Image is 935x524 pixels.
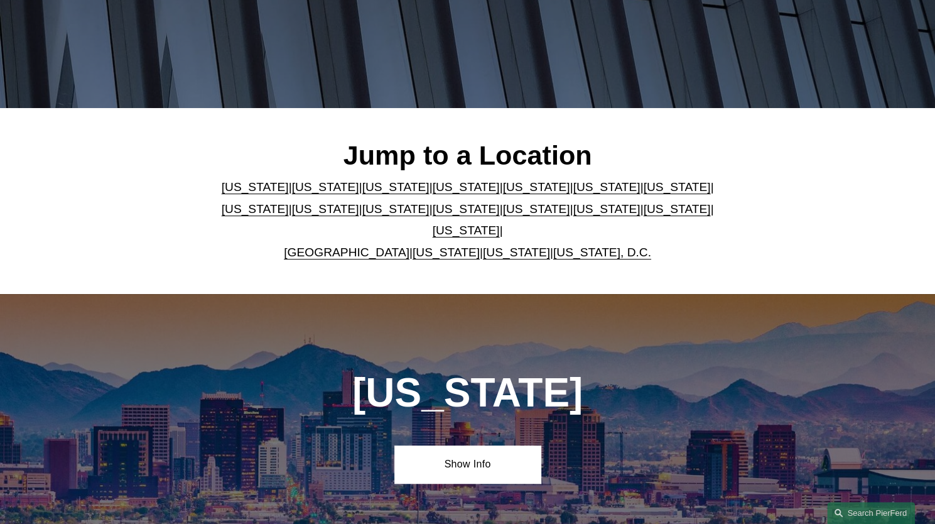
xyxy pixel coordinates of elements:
a: [US_STATE] [362,202,430,216]
a: [US_STATE] [573,202,640,216]
a: [US_STATE] [483,246,550,259]
a: Search this site [827,502,915,524]
a: [US_STATE] [573,180,640,194]
a: [US_STATE] [643,180,710,194]
a: [US_STATE] [433,202,500,216]
a: [GEOGRAPHIC_DATA] [284,246,409,259]
p: | | | | | | | | | | | | | | | | | | [211,177,724,263]
h2: Jump to a Location [211,139,724,172]
a: [US_STATE] [502,180,570,194]
a: [US_STATE] [292,202,359,216]
a: [US_STATE] [362,180,430,194]
a: [US_STATE] [433,180,500,194]
a: [US_STATE] [292,180,359,194]
a: [US_STATE] [222,202,289,216]
a: [US_STATE] [222,180,289,194]
a: [US_STATE] [643,202,710,216]
a: Show Info [394,445,541,483]
a: [US_STATE] [413,246,480,259]
a: [US_STATE] [502,202,570,216]
h1: [US_STATE] [284,370,651,416]
a: [US_STATE], D.C. [553,246,651,259]
a: [US_STATE] [433,224,500,237]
